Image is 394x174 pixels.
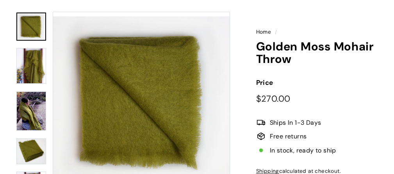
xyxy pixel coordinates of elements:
[270,145,336,156] span: In stock, ready to ship
[256,29,271,35] a: Home
[256,93,291,104] span: $270.00
[256,28,378,36] nav: breadcrumbs
[16,91,46,131] img: Golden Moss Mohair Throw
[270,131,307,142] span: Free returns
[256,40,378,66] h1: Golden Moss Mohair Throw
[273,29,279,35] span: /
[256,77,378,88] label: Price
[16,13,46,41] a: Golden Moss Mohair Throw
[16,138,46,164] img: Golden Moss Mohair Throw
[270,118,321,128] span: Ships In 1-3 Days
[16,48,46,84] img: Golden Moss Mohair Throw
